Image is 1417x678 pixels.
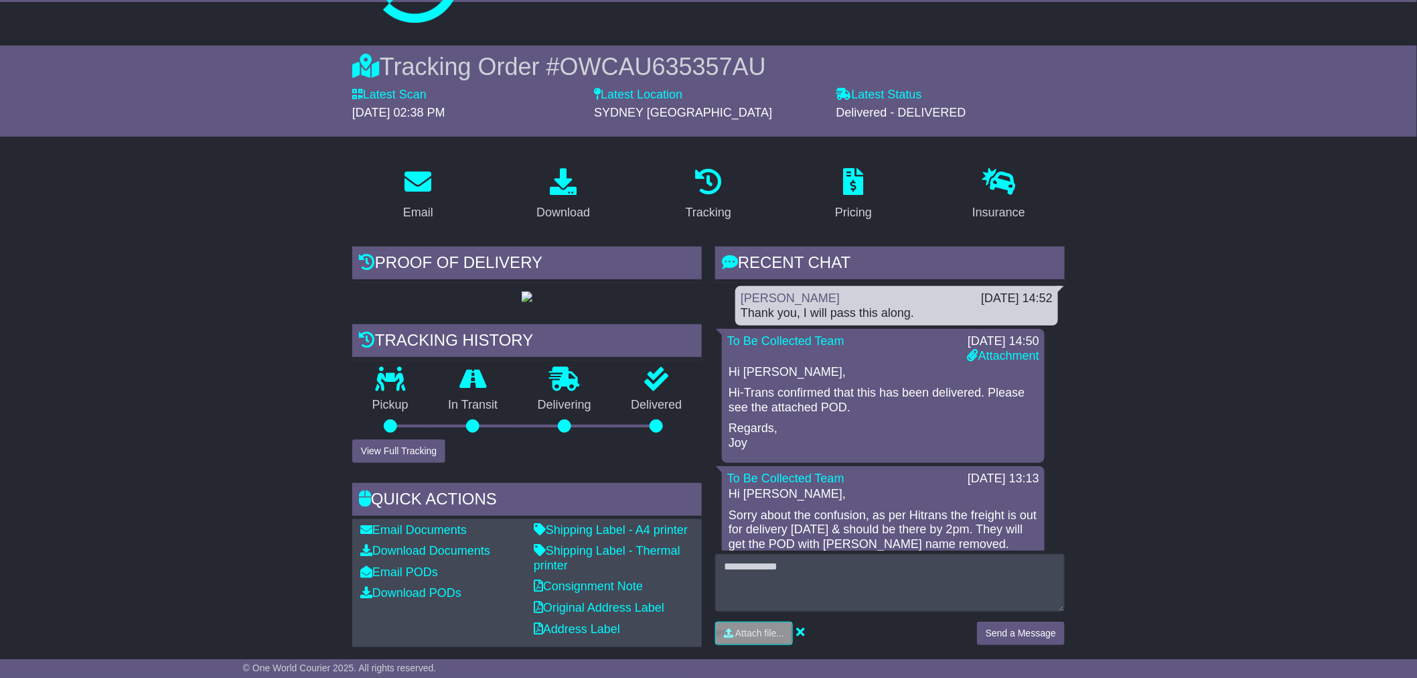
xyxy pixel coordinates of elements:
[352,106,445,119] span: [DATE] 02:38 PM
[715,247,1065,283] div: RECENT CHAT
[972,204,1025,222] div: Insurance
[352,324,702,360] div: Tracking history
[360,523,467,537] a: Email Documents
[360,565,438,579] a: Email PODs
[981,291,1053,306] div: [DATE] 14:52
[835,204,872,222] div: Pricing
[522,291,532,302] img: GetPodImage
[518,398,611,413] p: Delivering
[968,472,1039,486] div: [DATE] 13:13
[429,398,518,413] p: In Transit
[534,622,620,636] a: Address Label
[968,334,1039,349] div: [DATE] 14:50
[594,106,772,119] span: SYDNEY [GEOGRAPHIC_DATA]
[352,52,1065,81] div: Tracking Order #
[677,163,740,226] a: Tracking
[611,398,702,413] p: Delivered
[360,544,490,557] a: Download Documents
[534,523,688,537] a: Shipping Label - A4 printer
[560,53,766,80] span: OWCAU635357AU
[727,334,844,348] a: To Be Collected Team
[741,291,840,305] a: [PERSON_NAME]
[977,622,1065,645] button: Send a Message
[534,601,664,614] a: Original Address Label
[352,398,429,413] p: Pickup
[964,163,1034,226] a: Insurance
[243,663,437,673] span: © One World Courier 2025. All rights reserved.
[403,204,433,222] div: Email
[729,487,1038,502] p: Hi [PERSON_NAME],
[594,88,682,103] label: Latest Location
[826,163,881,226] a: Pricing
[686,204,731,222] div: Tracking
[727,472,844,485] a: To Be Collected Team
[729,508,1038,552] p: Sorry about the confusion, as per Hitrans the freight is out for delivery [DATE] & should be ther...
[528,163,599,226] a: Download
[729,386,1038,415] p: Hi-Trans confirmed that this has been delivered. Please see the attached POD.
[729,365,1038,380] p: Hi [PERSON_NAME],
[394,163,442,226] a: Email
[968,349,1039,362] a: Attachment
[352,88,427,103] label: Latest Scan
[836,88,922,103] label: Latest Status
[836,106,966,119] span: Delivered - DELIVERED
[352,439,445,463] button: View Full Tracking
[534,544,680,572] a: Shipping Label - Thermal printer
[729,421,1038,450] p: Regards, Joy
[741,306,1053,321] div: Thank you, I will pass this along.
[536,204,590,222] div: Download
[352,483,702,519] div: Quick Actions
[534,580,643,593] a: Consignment Note
[352,247,702,283] div: Proof of Delivery
[360,586,461,600] a: Download PODs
